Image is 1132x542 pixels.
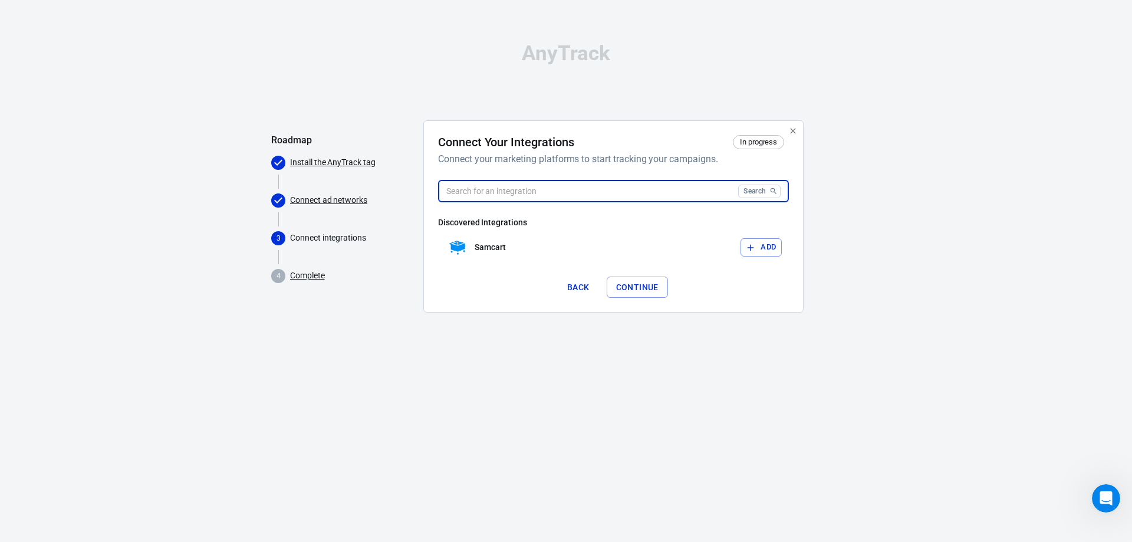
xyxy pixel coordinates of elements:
[438,180,733,202] input: Search for an integration
[607,277,668,298] button: Continue
[290,232,414,244] p: Connect integrations
[290,156,376,169] a: Install the AnyTrack tag
[277,234,281,242] text: 3
[290,194,367,206] a: Connect ad networks
[438,152,784,166] h6: Connect your marketing platforms to start tracking your campaigns.
[475,241,506,254] p: Samcart
[290,270,325,282] a: Complete
[1092,484,1120,513] iframe: Intercom live chat
[560,277,597,298] button: Back
[271,43,861,64] div: AnyTrack
[438,216,789,228] h6: Discovered Integrations
[738,185,781,198] button: Search
[741,238,782,257] button: Add
[447,238,468,258] img: Samcart
[271,134,414,146] h5: Roadmap
[277,272,281,280] text: 4
[736,136,781,148] span: In progress
[438,135,574,149] h4: Connect Your Integrations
